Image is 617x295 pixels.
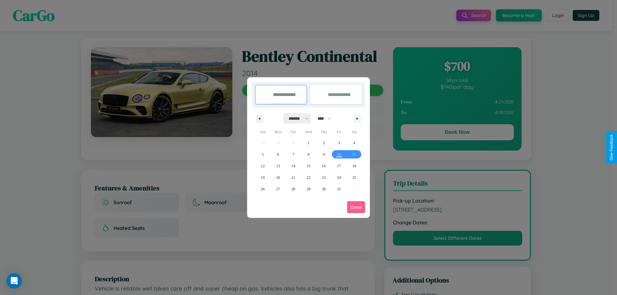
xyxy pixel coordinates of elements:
span: 4 [353,137,355,149]
span: Wed [301,127,316,137]
div: Open Intercom Messenger [6,273,22,289]
button: 5 [255,149,270,160]
button: 17 [331,160,346,172]
span: 28 [291,183,295,195]
span: 22 [307,172,310,183]
span: 18 [352,160,356,172]
span: Fri [331,127,346,137]
span: Sun [255,127,270,137]
button: 7 [286,149,301,160]
span: Thu [316,127,331,137]
button: 28 [286,183,301,195]
button: 6 [270,149,285,160]
span: 2 [323,137,325,149]
span: Mon [270,127,285,137]
button: 12 [255,160,270,172]
span: 3 [338,137,340,149]
span: Sat [347,127,362,137]
span: 29 [307,183,310,195]
button: 3 [331,137,346,149]
button: 10 [331,149,346,160]
span: 11 [352,149,356,160]
button: 9 [316,149,331,160]
button: 15 [301,160,316,172]
span: 10 [337,149,341,160]
span: 13 [276,160,280,172]
span: 25 [352,172,356,183]
button: 18 [347,160,362,172]
button: 14 [286,160,301,172]
span: 15 [307,160,310,172]
span: 31 [337,183,341,195]
button: 2 [316,137,331,149]
span: 20 [276,172,280,183]
button: 26 [255,183,270,195]
button: 8 [301,149,316,160]
button: 19 [255,172,270,183]
button: 24 [331,172,346,183]
span: 30 [322,183,326,195]
button: 22 [301,172,316,183]
button: 16 [316,160,331,172]
span: 16 [322,160,326,172]
button: Done [347,201,365,213]
span: Tue [286,127,301,137]
button: 20 [270,172,285,183]
button: 29 [301,183,316,195]
span: 7 [292,149,294,160]
span: 24 [337,172,341,183]
button: 31 [331,183,346,195]
button: 25 [347,172,362,183]
button: 21 [286,172,301,183]
span: 26 [261,183,265,195]
span: 23 [322,172,326,183]
span: 5 [262,149,264,160]
button: 27 [270,183,285,195]
button: 13 [270,160,285,172]
span: 9 [323,149,325,160]
span: 12 [261,160,265,172]
span: 6 [277,149,279,160]
button: 4 [347,137,362,149]
button: 11 [347,149,362,160]
span: 8 [308,149,309,160]
span: 21 [291,172,295,183]
span: 27 [276,183,280,195]
span: 14 [291,160,295,172]
button: 23 [316,172,331,183]
span: 17 [337,160,341,172]
span: 1 [308,137,309,149]
button: 30 [316,183,331,195]
div: Give Feedback [609,134,614,161]
button: 1 [301,137,316,149]
span: 19 [261,172,265,183]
